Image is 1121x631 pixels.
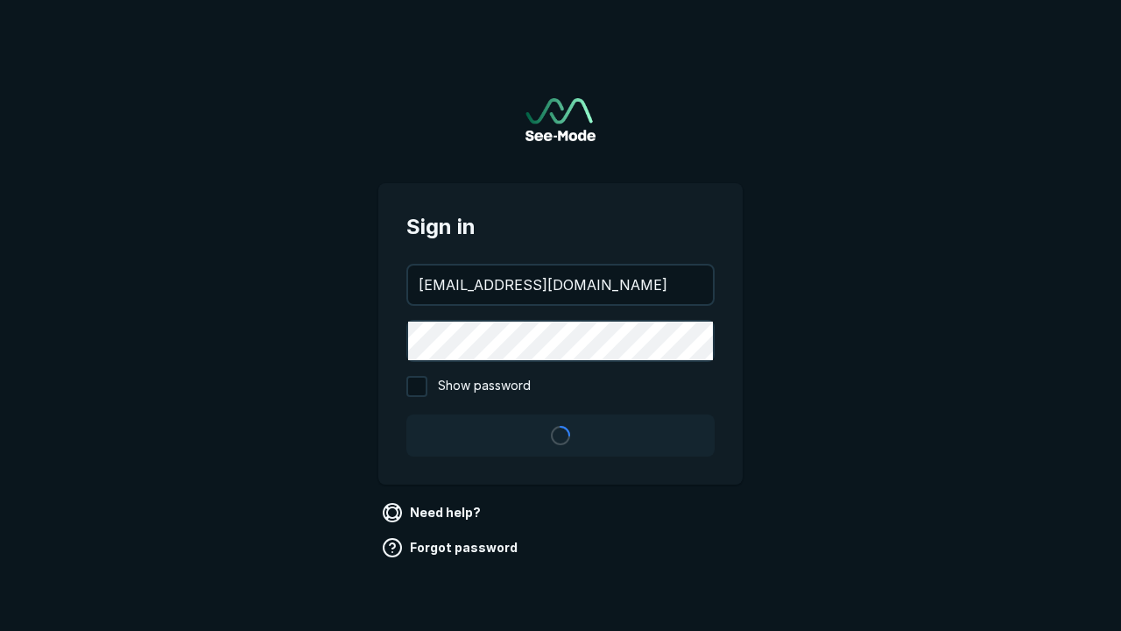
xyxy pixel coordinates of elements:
a: Forgot password [378,534,525,562]
a: Go to sign in [525,98,596,141]
img: See-Mode Logo [525,98,596,141]
span: Sign in [406,211,715,243]
a: Need help? [378,499,488,527]
input: your@email.com [408,266,713,304]
span: Show password [438,376,531,397]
